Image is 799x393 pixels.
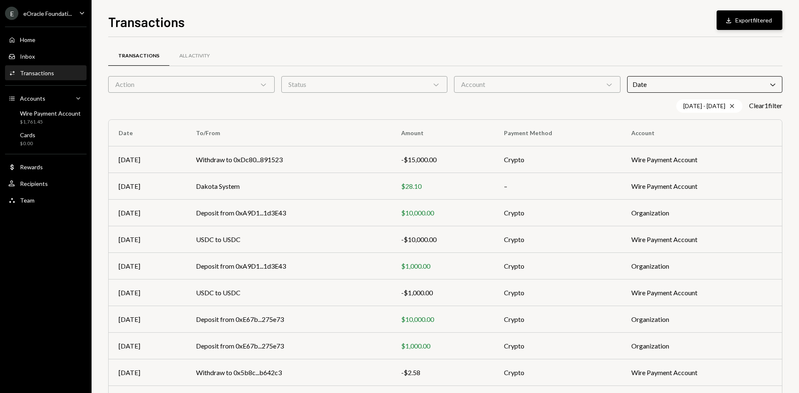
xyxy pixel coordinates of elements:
button: Clear1filter [749,101,782,110]
a: Cards$0.00 [5,129,87,149]
td: Crypto [494,226,621,253]
button: Exportfiltered [717,10,782,30]
div: $1,000.00 [401,341,484,351]
div: Status [281,76,448,93]
div: [DATE] [119,261,176,271]
div: Accounts [20,95,45,102]
td: Crypto [494,253,621,279]
div: -$10,000.00 [401,235,484,245]
div: $0.00 [20,140,35,147]
th: Account [621,120,782,146]
a: Inbox [5,49,87,64]
td: Wire Payment Account [621,226,782,253]
div: Cards [20,131,35,138]
div: eOracle Foundati... [23,10,72,17]
td: Crypto [494,359,621,386]
td: Dakota System [186,173,391,200]
div: [DATE] [119,181,176,191]
div: [DATE] [119,314,176,324]
td: Wire Payment Account [621,359,782,386]
div: E [5,7,18,20]
td: Wire Payment Account [621,146,782,173]
td: Deposit from 0xE67b...275e73 [186,306,391,333]
div: [DATE] [119,341,176,351]
div: [DATE] [119,368,176,378]
div: $1,761.45 [20,119,81,126]
div: $10,000.00 [401,314,484,324]
div: Inbox [20,53,35,60]
td: Organization [621,333,782,359]
div: [DATE] - [DATE] [676,99,742,113]
td: Crypto [494,200,621,226]
a: Rewards [5,159,87,174]
div: Action [108,76,275,93]
th: To/From [186,120,391,146]
a: Transactions [108,45,169,67]
div: $1,000.00 [401,261,484,271]
td: Organization [621,200,782,226]
div: $10,000.00 [401,208,484,218]
a: Accounts [5,91,87,106]
div: Rewards [20,163,43,171]
div: $28.10 [401,181,484,191]
div: -$2.58 [401,368,484,378]
div: [DATE] [119,235,176,245]
div: [DATE] [119,208,176,218]
td: Organization [621,306,782,333]
a: Transactions [5,65,87,80]
a: Wire Payment Account$1,761.45 [5,107,87,127]
div: All Activity [179,52,210,59]
td: Wire Payment Account [621,279,782,306]
td: – [494,173,621,200]
td: Crypto [494,306,621,333]
a: Recipients [5,176,87,191]
div: Team [20,197,35,204]
th: Payment Method [494,120,621,146]
th: Date [109,120,186,146]
h1: Transactions [108,13,185,30]
th: Amount [391,120,494,146]
td: Deposit from 0xA9D1...1d3E43 [186,200,391,226]
td: Crypto [494,146,621,173]
td: USDC to USDC [186,226,391,253]
td: Withdraw to 0xDc80...891523 [186,146,391,173]
div: -$1,000.00 [401,288,484,298]
div: Account [454,76,620,93]
td: Wire Payment Account [621,173,782,200]
td: Crypto [494,333,621,359]
div: -$15,000.00 [401,155,484,165]
td: Organization [621,253,782,279]
div: [DATE] [119,288,176,298]
a: Home [5,32,87,47]
div: Recipients [20,180,48,187]
td: Deposit from 0xA9D1...1d3E43 [186,253,391,279]
div: Home [20,36,35,43]
div: [DATE] [119,155,176,165]
td: Deposit from 0xE67b...275e73 [186,333,391,359]
td: Withdraw to 0x5b8c...b642c3 [186,359,391,386]
div: Transactions [20,69,54,77]
a: Team [5,193,87,208]
div: Date [627,76,782,93]
div: Wire Payment Account [20,110,81,117]
td: Crypto [494,279,621,306]
div: Transactions [118,52,159,59]
a: All Activity [169,45,220,67]
td: USDC to USDC [186,279,391,306]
